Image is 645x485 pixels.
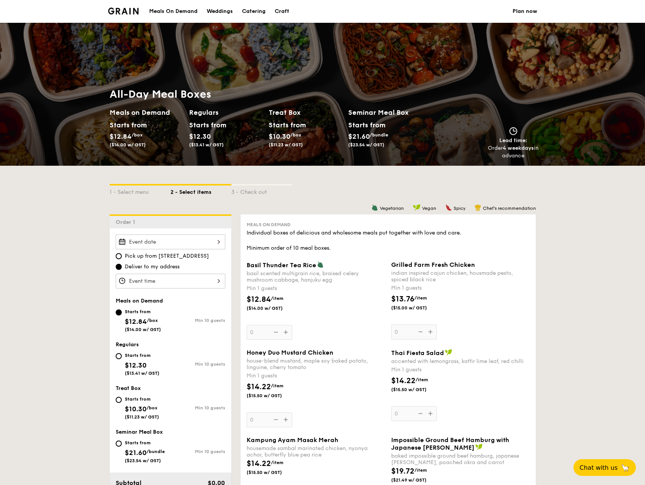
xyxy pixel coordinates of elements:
[125,309,161,315] div: Starts from
[391,261,475,268] span: Grilled Farm Fresh Chicken
[247,229,530,252] div: Individual boxes of delicious and wholesome meals put together with love and care. Minimum order ...
[348,107,428,118] h2: Seminar Meal Box
[116,274,225,288] input: Event time
[422,206,436,211] span: Vegan
[414,468,427,473] span: /item
[580,464,618,471] span: Chat with us
[247,305,298,311] span: ($14.00 w/ GST)
[445,204,452,211] img: icon-spicy.37a8142b.svg
[247,445,385,458] div: housemade sambal marinated chicken, nyonya achar, butterfly blue pea rice
[116,309,122,315] input: Starts from$12.84/box($14.00 w/ GST)Min 10 guests
[189,107,263,118] h2: Regulars
[413,204,420,211] img: icon-vegan.f8ff3823.svg
[247,295,271,304] span: $12.84
[391,284,530,292] div: Min 1 guests
[247,349,333,356] span: Honey Duo Mustard Chicken
[488,144,539,160] div: Order in advance
[247,393,298,399] span: ($15.50 w/ GST)
[391,358,530,365] div: accented with lemongrass, kaffir lime leaf, red chilli
[391,349,444,357] span: Thai Fiesta Salad
[317,261,324,268] img: icon-vegetarian.fe4039eb.svg
[348,142,384,147] span: ($23.54 w/ GST)
[391,366,530,374] div: Min 1 guests
[125,361,147,369] span: $12.30
[189,119,223,131] div: Starts from
[125,352,159,358] div: Starts from
[573,459,636,476] button: Chat with us🦙
[391,467,414,476] span: $19.72
[125,414,159,420] span: ($11.23 w/ GST)
[371,204,378,211] img: icon-vegetarian.fe4039eb.svg
[189,142,224,147] span: ($13.41 w/ GST)
[475,204,481,211] img: icon-chef-hat.a58ddaea.svg
[147,318,158,323] span: /box
[125,327,161,332] span: ($14.00 w/ GST)
[247,436,338,444] span: Kampung Ayam Masak Merah
[231,185,292,196] div: 3 - Check out
[247,469,298,475] span: ($15.50 w/ GST)
[116,219,138,225] span: Order 1
[454,206,465,211] span: Spicy
[414,295,427,301] span: /item
[132,132,143,138] span: /box
[116,441,122,447] input: Starts from$21.60/bundle($23.54 w/ GST)Min 10 guests
[247,270,385,283] div: basil scented multigrain rice, braised celery mushroom cabbage, hanjuku egg
[499,137,527,144] span: Lead time:
[147,405,158,411] span: /box
[247,262,316,269] span: Basil Thunder Tea Rice
[116,253,122,259] input: Pick up from [STREET_ADDRESS]
[116,235,225,249] input: Event date
[391,305,443,311] span: ($15.00 w/ GST)
[290,132,301,138] span: /box
[247,358,385,371] div: house-blend mustard, maple soy baked potato, linguine, cherry tomato
[170,405,225,411] div: Min 10 guests
[110,185,170,196] div: 1 - Select menu
[483,206,536,211] span: Chef's recommendation
[391,387,443,393] span: ($15.50 w/ GST)
[189,132,211,141] span: $12.30
[116,298,163,304] span: Meals on Demand
[247,459,271,468] span: $14.22
[503,145,534,151] strong: 4 weekdays
[621,463,630,472] span: 🦙
[170,361,225,367] div: Min 10 guests
[125,371,159,376] span: ($13.41 w/ GST)
[416,377,428,382] span: /item
[108,8,139,14] img: Grain
[269,107,342,118] h2: Treat Box
[370,132,388,138] span: /bundle
[110,87,428,101] h1: All-Day Meal Boxes
[271,460,283,465] span: /item
[110,119,143,131] div: Starts from
[391,295,414,304] span: $13.76
[125,252,209,260] span: Pick up from [STREET_ADDRESS]
[125,458,161,463] span: ($23.54 w/ GST)
[348,132,370,141] span: $21.60
[391,376,416,385] span: $14.22
[125,405,147,413] span: $10.30
[348,119,385,131] div: Starts from
[116,341,139,348] span: Regulars
[247,382,271,391] span: $14.22
[170,185,231,196] div: 2 - Select items
[116,397,122,403] input: Starts from$10.30/box($11.23 w/ GST)Min 10 guests
[147,449,165,454] span: /bundle
[391,436,509,451] span: Impossible Ground Beef Hamburg with Japanese [PERSON_NAME]
[380,206,404,211] span: Vegetarian
[269,119,303,131] div: Starts from
[116,264,122,270] input: Deliver to my address
[125,449,147,457] span: $21.60
[125,396,159,402] div: Starts from
[269,142,303,147] span: ($11.23 w/ GST)
[110,142,146,147] span: ($14.00 w/ GST)
[170,449,225,454] div: Min 10 guests
[116,353,122,359] input: Starts from$12.30($13.41 w/ GST)Min 10 guests
[247,222,291,227] span: Meals on Demand
[391,477,443,483] span: ($21.49 w/ GST)
[125,317,147,326] span: $12.84
[271,383,283,388] span: /item
[271,296,283,301] span: /item
[391,270,530,283] div: indian inspired cajun chicken, housmade pesto, spiced black rice
[170,318,225,323] div: Min 10 guests
[269,132,290,141] span: $10.30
